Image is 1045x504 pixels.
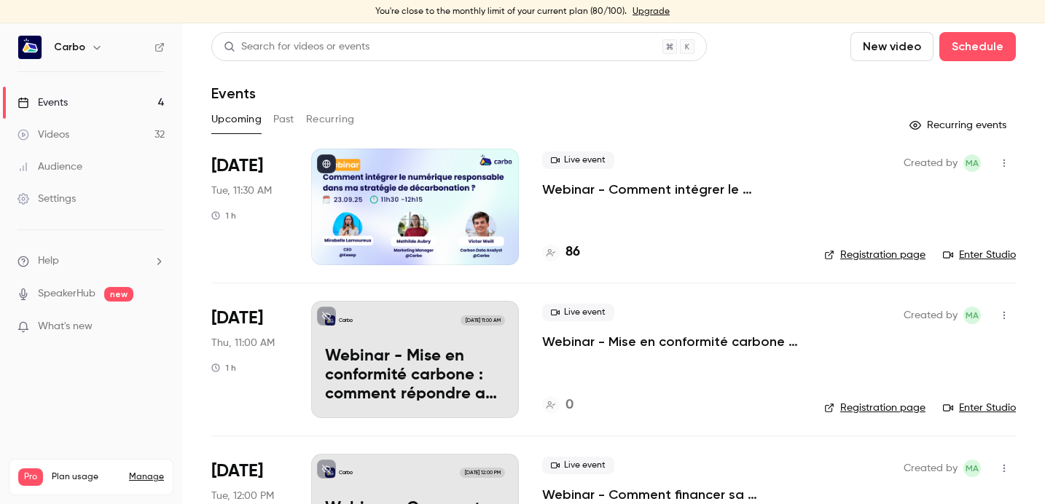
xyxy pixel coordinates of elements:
span: MA [966,460,979,477]
div: 1 h [211,210,236,221]
div: Settings [17,192,76,206]
h1: Events [211,84,256,102]
span: Tue, 11:30 AM [211,184,272,198]
span: Mathilde Aubry [963,307,981,324]
a: Webinar - Mise en conformité carbone : comment répondre aux obligations légales en 2025 ?Carbo[DA... [311,301,519,417]
span: Created by [904,307,958,324]
button: Upcoming [211,108,262,131]
a: Registration page [824,248,925,262]
h4: 86 [565,243,580,262]
div: Events [17,95,68,110]
a: 86 [542,243,580,262]
p: Webinar - Mise en conformité carbone : comment répondre aux obligations légales en 2025 ? [325,347,505,403]
span: MA [966,307,979,324]
span: [DATE] [211,154,263,178]
a: Webinar - Mise en conformité carbone : comment répondre aux obligations légales en 2025 ? [542,333,801,350]
img: Carbo [18,36,42,59]
p: Carbo [339,469,353,476]
button: Recurring [306,108,355,131]
span: new [104,287,133,302]
a: Upgrade [633,6,670,17]
button: New video [850,32,934,61]
span: Mathilde Aubry [963,154,981,172]
a: Enter Studio [943,248,1016,262]
span: Live event [542,457,614,474]
span: Created by [904,154,958,172]
span: [DATE] [211,307,263,330]
p: Carbo [339,317,353,324]
span: Pro [18,468,43,486]
span: Created by [904,460,958,477]
a: Enter Studio [943,401,1016,415]
li: help-dropdown-opener [17,253,165,269]
button: Schedule [939,32,1016,61]
h4: 0 [565,395,574,415]
div: Videos [17,127,69,142]
span: Help [38,253,59,269]
span: Live event [542,304,614,321]
a: Registration page [824,401,925,415]
button: Recurring events [903,114,1016,137]
span: Plan usage [52,471,120,483]
div: Oct 16 Thu, 11:00 AM (Europe/Paris) [211,301,288,417]
iframe: Noticeable Trigger [147,320,165,334]
span: Mathilde Aubry [963,460,981,477]
a: SpeakerHub [38,286,95,302]
span: Tue, 12:00 PM [211,489,274,503]
span: [DATE] [211,460,263,483]
span: Thu, 11:00 AM [211,336,275,350]
span: What's new [38,319,93,334]
a: Webinar - Comment financer sa décarbonation ? [542,486,801,503]
div: Audience [17,160,82,174]
div: 1 h [211,362,236,374]
a: Manage [129,471,164,483]
h6: Carbo [54,40,85,55]
span: MA [966,154,979,172]
a: Webinar - Comment intégrer le numérique responsable dans ma stratégie de décarbonation ? [542,181,801,198]
a: 0 [542,395,574,415]
span: [DATE] 12:00 PM [460,468,504,478]
button: Past [273,108,294,131]
span: [DATE] 11:00 AM [461,315,504,326]
div: Search for videos or events [224,39,369,55]
span: Live event [542,151,614,169]
div: Sep 23 Tue, 11:30 AM (Europe/Paris) [211,149,288,265]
